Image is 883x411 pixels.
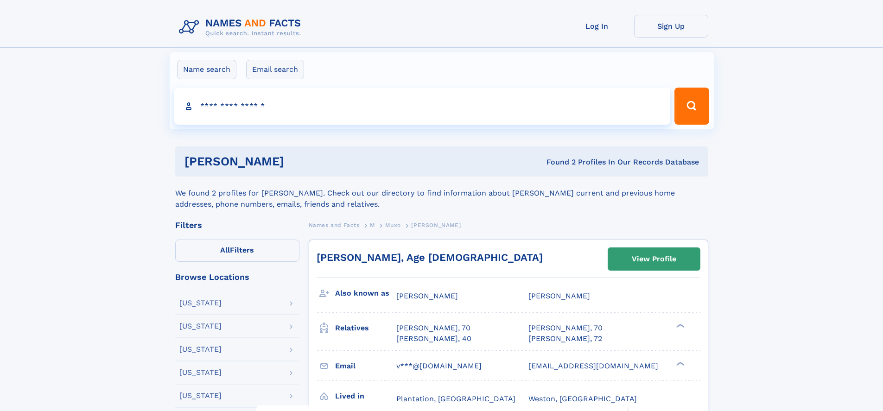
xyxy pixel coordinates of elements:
h1: [PERSON_NAME] [184,156,415,167]
span: Plantation, [GEOGRAPHIC_DATA] [396,394,515,403]
a: [PERSON_NAME], 70 [528,323,603,333]
button: Search Button [674,88,709,125]
div: [US_STATE] [179,346,222,353]
span: [PERSON_NAME] [528,291,590,300]
a: [PERSON_NAME], 40 [396,334,471,344]
div: [US_STATE] [179,369,222,376]
span: [PERSON_NAME] [411,222,461,228]
a: [PERSON_NAME], 72 [528,334,602,344]
span: Weston, [GEOGRAPHIC_DATA] [528,394,637,403]
div: [US_STATE] [179,299,222,307]
span: M [370,222,375,228]
div: We found 2 profiles for [PERSON_NAME]. Check out our directory to find information about [PERSON_... [175,177,708,210]
a: Sign Up [634,15,708,38]
label: Email search [246,60,304,79]
span: v***@[DOMAIN_NAME] [396,361,482,370]
a: Log In [560,15,634,38]
a: Names and Facts [309,219,360,231]
h3: Email [335,358,396,374]
h3: Relatives [335,320,396,336]
input: search input [174,88,671,125]
div: View Profile [632,248,676,270]
span: Muxo [385,222,400,228]
div: Filters [175,221,299,229]
a: View Profile [608,248,700,270]
img: Logo Names and Facts [175,15,309,40]
label: Name search [177,60,236,79]
a: M [370,219,375,231]
a: [PERSON_NAME], 70 [396,323,470,333]
span: [PERSON_NAME] [396,291,458,300]
a: Muxo [385,219,400,231]
div: Browse Locations [175,273,299,281]
label: Filters [175,240,299,262]
div: ❯ [674,360,685,367]
a: [PERSON_NAME], Age [DEMOGRAPHIC_DATA] [317,252,543,263]
div: ❯ [674,323,685,329]
h3: Also known as [335,285,396,301]
span: All [220,246,230,254]
div: Found 2 Profiles In Our Records Database [415,157,699,167]
div: [US_STATE] [179,322,222,330]
div: [US_STATE] [179,392,222,399]
h3: Lived in [335,388,396,404]
span: [EMAIL_ADDRESS][DOMAIN_NAME] [528,361,658,370]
